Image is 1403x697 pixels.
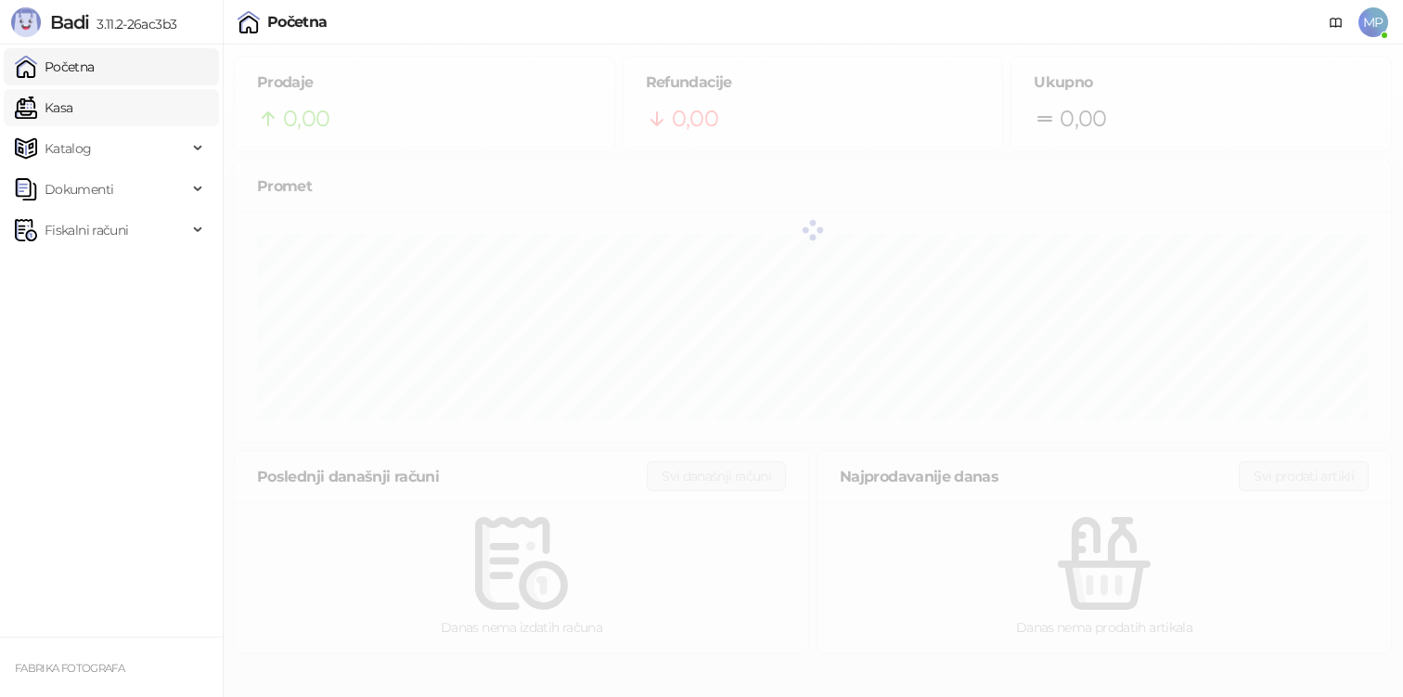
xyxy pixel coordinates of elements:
span: Dokumenti [45,171,113,208]
span: Fiskalni računi [45,212,128,249]
a: Dokumentacija [1321,7,1351,37]
a: Kasa [15,89,72,126]
a: Početna [15,48,95,85]
small: FABRIKA FOTOGRAFA [15,662,124,675]
span: Katalog [45,130,92,167]
span: MP [1358,7,1388,37]
div: Početna [267,15,328,30]
img: Logo [11,7,41,37]
span: Badi [50,11,89,33]
span: 3.11.2-26ac3b3 [89,16,176,32]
